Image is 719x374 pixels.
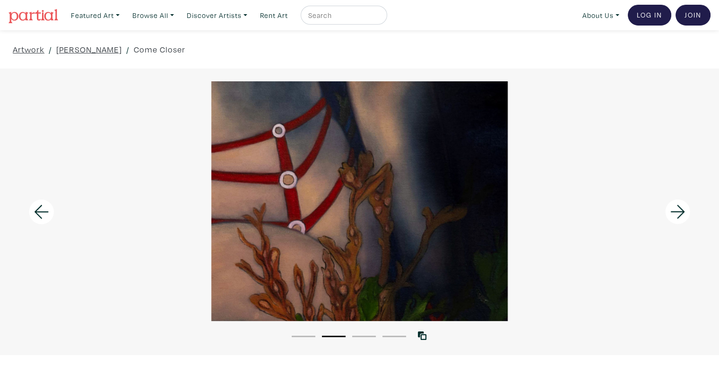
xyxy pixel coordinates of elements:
button: 2 of 4 [322,336,346,337]
a: Discover Artists [182,6,251,25]
a: About Us [578,6,624,25]
a: Come Closer [134,43,185,56]
a: Rent Art [256,6,292,25]
a: Join [676,5,710,26]
a: Featured Art [67,6,124,25]
input: Search [307,9,378,21]
button: 1 of 4 [292,336,315,337]
button: 4 of 4 [382,336,406,337]
button: 3 of 4 [352,336,376,337]
span: / [126,43,130,56]
span: / [49,43,52,56]
a: [PERSON_NAME] [56,43,122,56]
a: Browse All [128,6,178,25]
a: Artwork [13,43,44,56]
a: Log In [628,5,671,26]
